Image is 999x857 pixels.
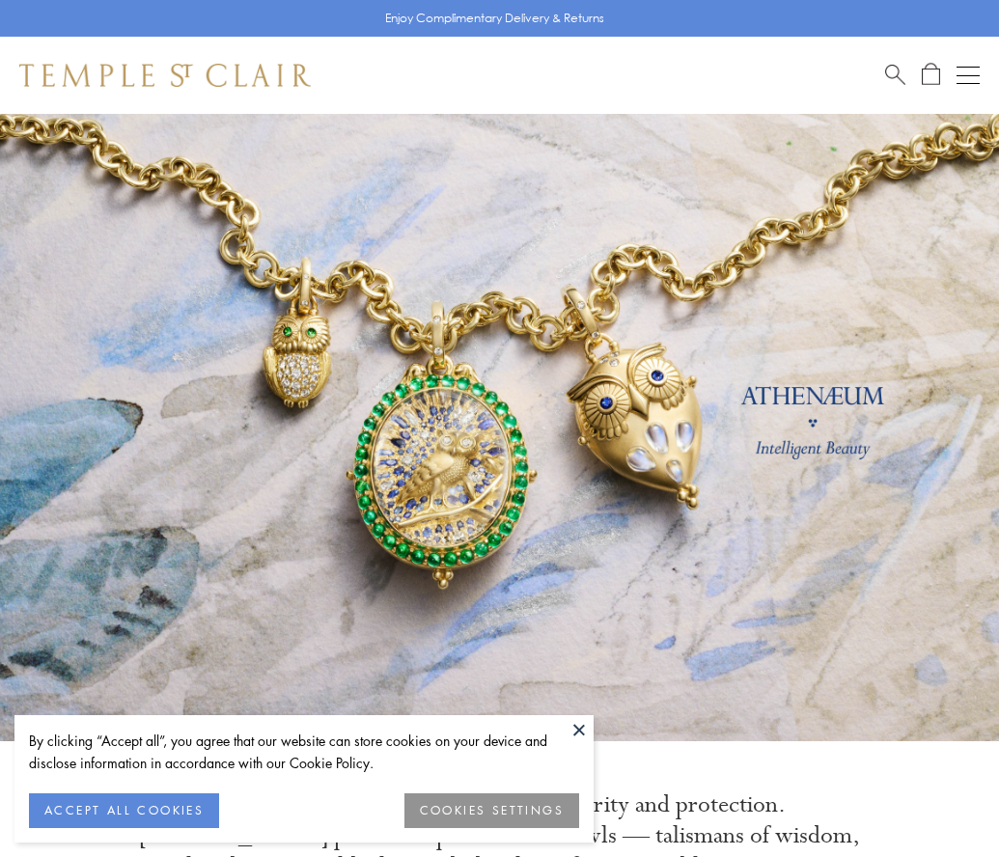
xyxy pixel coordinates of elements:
[957,64,980,87] button: Open navigation
[385,9,604,28] p: Enjoy Complimentary Delivery & Returns
[922,63,940,87] a: Open Shopping Bag
[885,63,905,87] a: Search
[29,730,579,774] div: By clicking “Accept all”, you agree that our website can store cookies on your device and disclos...
[19,64,311,87] img: Temple St. Clair
[29,793,219,828] button: ACCEPT ALL COOKIES
[404,793,579,828] button: COOKIES SETTINGS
